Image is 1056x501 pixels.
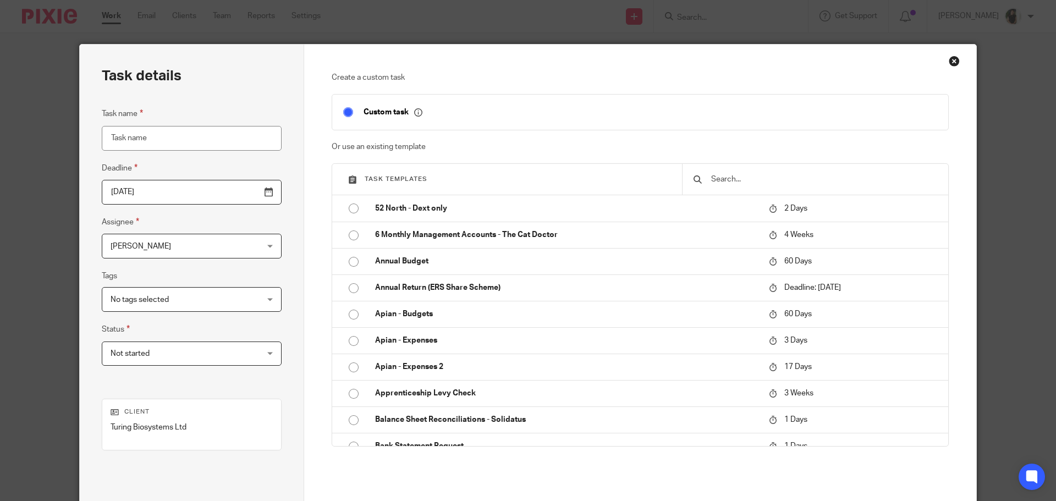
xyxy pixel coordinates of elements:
input: Task name [102,126,282,151]
input: Pick a date [102,180,282,205]
p: Balance Sheet Reconciliations - Solidatus [375,414,758,425]
label: Tags [102,271,117,282]
p: Bank Statement Request [375,441,758,452]
label: Assignee [102,216,139,228]
label: Task name [102,107,143,120]
p: 52 North - Dext only [375,203,758,214]
span: 3 Days [784,337,807,344]
p: Apian - Budgets [375,309,758,320]
p: Or use an existing template [332,141,949,152]
span: 60 Days [784,257,812,265]
span: [PERSON_NAME] [111,243,171,250]
p: Apian - Expenses 2 [375,361,758,372]
span: 60 Days [784,310,812,318]
input: Search... [710,173,937,185]
span: 4 Weeks [784,231,813,239]
label: Deadline [102,162,137,174]
p: Annual Return (ERS Share Scheme) [375,282,758,293]
label: Status [102,323,130,335]
h2: Task details [102,67,182,85]
p: Turing Biosystems Ltd [111,422,273,433]
span: 1 Days [784,416,807,423]
p: 6 Monthly Management Accounts - The Cat Doctor [375,229,758,240]
div: Close this dialog window [949,56,960,67]
span: No tags selected [111,296,169,304]
p: Client [111,408,273,416]
span: 17 Days [784,363,812,371]
span: Deadline: [DATE] [784,284,841,291]
p: Apian - Expenses [375,335,758,346]
p: Create a custom task [332,72,949,83]
span: Not started [111,350,150,357]
span: Task templates [365,176,427,182]
span: 2 Days [784,205,807,212]
p: Apprenticeship Levy Check [375,388,758,399]
p: Annual Budget [375,256,758,267]
p: Custom task [364,107,422,117]
span: 1 Days [784,442,807,450]
span: 3 Weeks [784,389,813,397]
